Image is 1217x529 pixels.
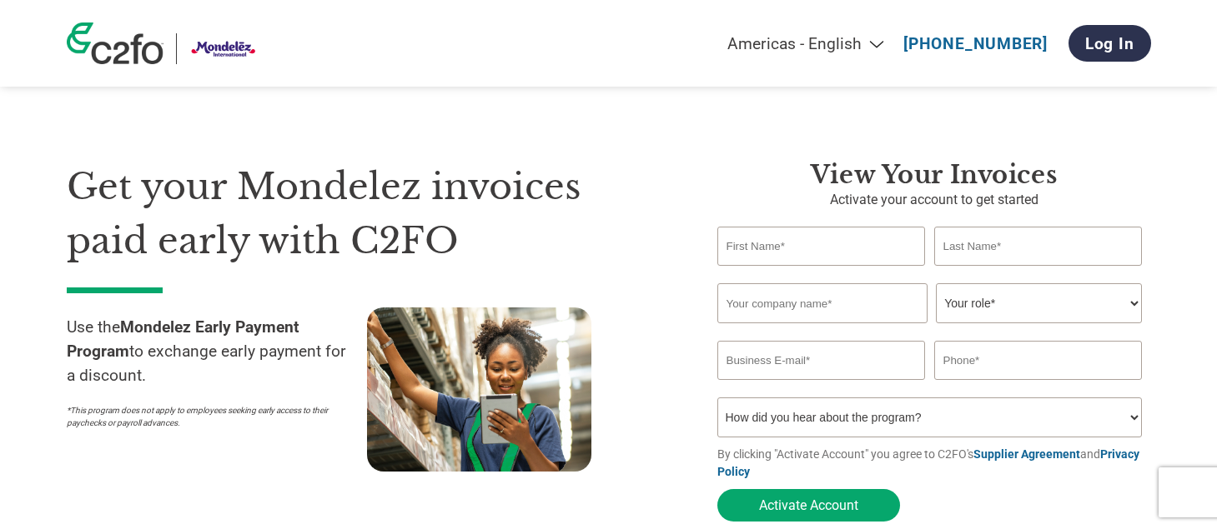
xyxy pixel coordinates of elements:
[717,160,1151,190] h3: View Your Invoices
[936,283,1142,323] select: Title/Role
[717,267,926,277] div: Invalid first name or first name is too long
[367,307,591,472] img: supply chain worker
[934,227,1143,266] input: Last Name*
[934,267,1143,277] div: Invalid last name or last name is too long
[717,489,900,522] button: Activate Account
[717,446,1151,481] p: By clicking "Activate Account" you agree to C2FO's and
[717,190,1151,210] p: Activate your account to get started
[67,316,367,387] p: Use the to exchange early payment for a discount.
[67,160,667,267] h1: Get your Mondelez invoices paid early with C2FO
[67,317,299,361] strong: Mondelez Early Payment Program
[717,341,926,380] input: Invalid Email format
[717,227,926,266] input: First Name*
[67,404,350,429] p: *This program does not apply to employees seeking early access to their paychecks or payroll adva...
[717,283,928,323] input: Your company name*
[973,447,1080,461] a: Supplier Agreement
[934,341,1143,380] input: Phone*
[717,325,1143,334] div: Invalid company name or company name is too long
[189,33,260,64] img: Mondelez
[1069,25,1151,62] a: Log In
[903,34,1048,53] a: [PHONE_NUMBER]
[717,447,1139,478] a: Privacy Policy
[67,22,163,64] img: c2fo logo
[717,382,926,391] div: Inavlid Email Address
[934,382,1143,391] div: Inavlid Phone Number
